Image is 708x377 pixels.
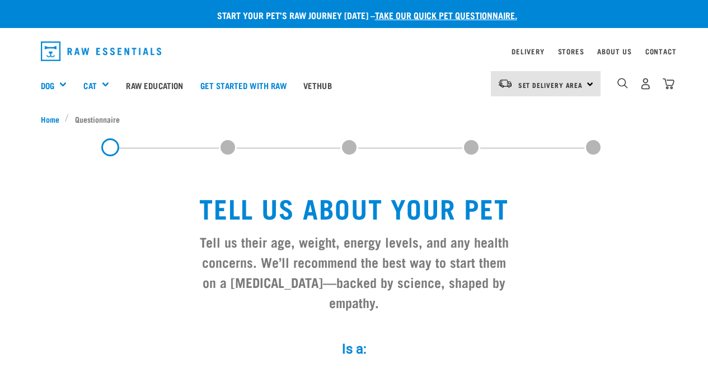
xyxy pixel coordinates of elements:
a: Cat [83,79,96,92]
a: Get started with Raw [192,63,295,108]
img: home-icon-1@2x.png [617,78,628,89]
nav: dropdown navigation [32,37,677,66]
img: van-moving.png [498,78,513,89]
img: user.png [640,78,651,90]
span: Set Delivery Area [518,83,583,87]
h3: Tell us their age, weight, energy levels, and any health concerns. We’ll recommend the best way t... [195,231,513,312]
span: Home [41,113,59,125]
a: Stores [558,49,584,53]
a: About Us [597,49,631,53]
a: take our quick pet questionnaire. [375,12,517,17]
h1: Tell us about your pet [195,192,513,222]
nav: breadcrumbs [41,113,668,125]
a: Vethub [295,63,340,108]
img: Raw Essentials Logo [41,41,162,61]
label: Is a: [186,339,522,359]
a: Delivery [512,49,544,53]
a: Home [41,113,65,125]
a: Dog [41,79,54,92]
a: Contact [645,49,677,53]
img: home-icon@2x.png [663,78,674,90]
a: Raw Education [118,63,191,108]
